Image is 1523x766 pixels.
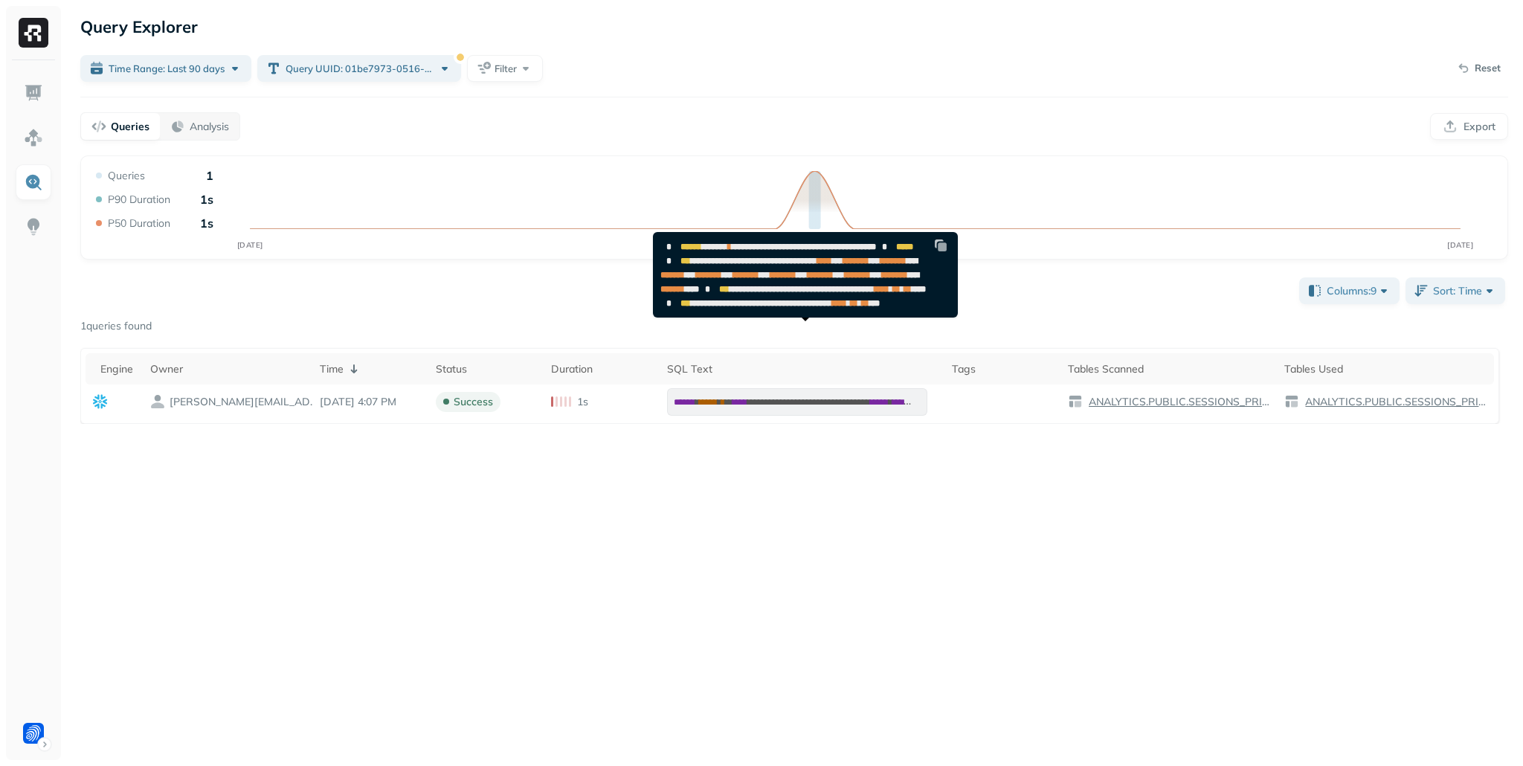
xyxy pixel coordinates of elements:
a: ANALYTICS.PUBLIC.SESSIONS_PRIME [1299,395,1487,409]
button: Export [1430,113,1508,140]
span: Filter [495,62,517,76]
p: P90 Duration [108,193,170,207]
button: Columns:9 [1299,277,1400,304]
p: YOSEF.WEINER@FORTER.COM [170,395,318,409]
p: Analysis [190,120,229,134]
div: Tables Scanned [1068,362,1269,376]
a: ANALYTICS.PUBLIC.SESSIONS_PRIME [1083,395,1269,409]
img: table [1284,394,1299,409]
p: 1s [577,395,588,409]
p: 1s [200,192,213,207]
p: 1s [200,216,213,231]
button: Time Range: Last 90 days [80,55,251,82]
p: success [454,395,493,409]
div: Owner [150,362,305,376]
p: Reset [1475,61,1501,76]
div: Engine [100,362,135,376]
img: Dashboard [24,83,43,103]
span: Sort: Time [1433,283,1497,298]
img: Insights [24,217,43,236]
p: Aug 19, 2025 4:07 PM [320,395,421,409]
div: Time [320,360,421,378]
span: Time Range: Last 90 days [109,62,225,76]
div: SQL Text [667,362,938,376]
p: Queries [108,169,145,183]
img: Assets [24,128,43,147]
span: Columns: 9 [1327,283,1391,298]
img: Forter [23,723,44,744]
p: Query Explorer [80,13,198,40]
div: Tables Used [1284,362,1487,376]
p: P50 Duration [108,216,170,231]
p: 1 queries found [80,319,152,333]
img: table [1068,394,1083,409]
div: Duration [551,362,652,376]
button: Query UUID: 01be7973-0516-e14e-001b-59035586f47e [257,55,461,82]
button: Filter [467,55,543,82]
img: Query Explorer [24,173,43,192]
p: 1 [206,168,213,183]
button: Reset [1449,57,1508,80]
div: Tags [952,362,1053,376]
img: Ryft [19,18,48,48]
p: ANALYTICS.PUBLIC.SESSIONS_PRIME [1086,395,1269,409]
tspan: [DATE] [237,240,263,250]
button: Sort: Time [1406,277,1505,304]
div: Status [436,362,537,376]
p: Queries [111,120,149,134]
span: Query UUID: 01be7973-0516-e14e-001b-59035586f47e [286,62,434,76]
p: ANALYTICS.PUBLIC.SESSIONS_PRIME [1302,395,1487,409]
tspan: [DATE] [1447,240,1473,250]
